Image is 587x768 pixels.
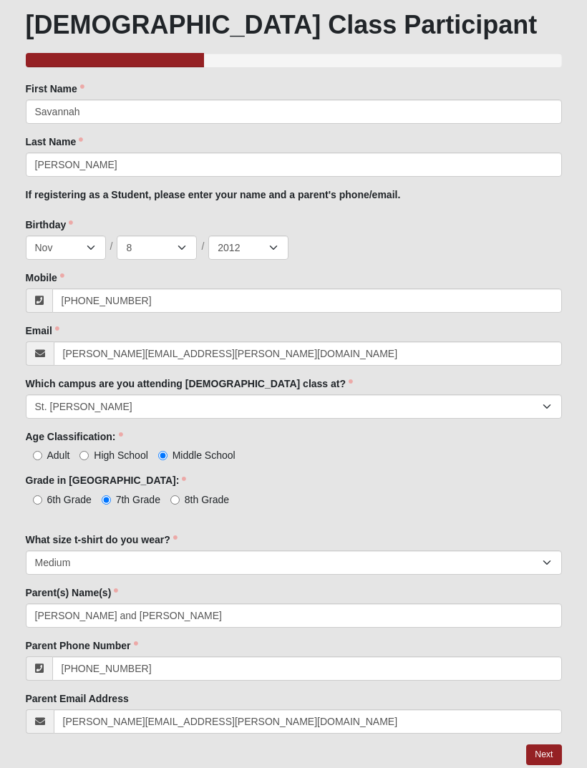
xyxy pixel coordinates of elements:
[47,494,92,505] span: 6th Grade
[26,376,354,391] label: Which campus are you attending [DEMOGRAPHIC_DATA] class at?
[26,429,123,444] label: Age Classification:
[47,449,70,461] span: Adult
[26,189,401,200] b: If registering as a Student, please enter your name and a parent's phone/email.
[116,494,160,505] span: 7th Grade
[26,691,129,706] label: Parent Email Address
[170,495,180,505] input: 8th Grade
[26,324,59,338] label: Email
[526,744,561,765] a: Next
[33,451,42,460] input: Adult
[79,451,89,460] input: High School
[33,495,42,505] input: 6th Grade
[158,451,168,460] input: Middle School
[102,495,111,505] input: 7th Grade
[26,9,562,40] h1: [DEMOGRAPHIC_DATA] Class Participant
[110,239,113,255] span: /
[26,82,84,96] label: First Name
[26,218,74,232] label: Birthday
[26,638,138,653] label: Parent Phone Number
[26,271,64,285] label: Mobile
[173,449,236,461] span: Middle School
[185,494,229,505] span: 8th Grade
[94,449,148,461] span: High School
[26,473,187,487] label: Grade in [GEOGRAPHIC_DATA]:
[26,135,84,149] label: Last Name
[26,533,178,547] label: What size t-shirt do you wear?
[26,585,119,600] label: Parent(s) Name(s)
[201,239,204,255] span: /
